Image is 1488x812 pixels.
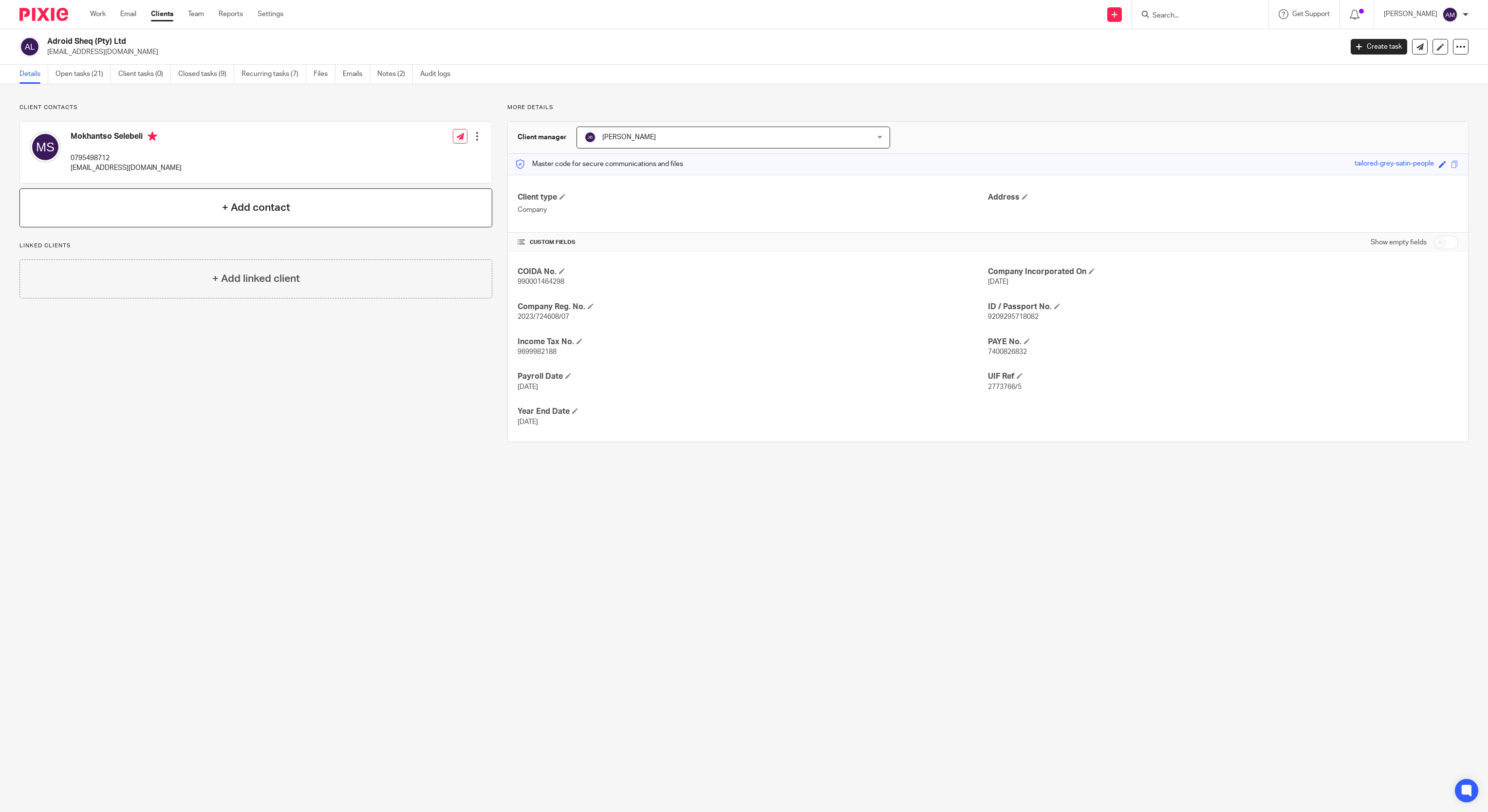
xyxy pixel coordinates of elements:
a: Reports [219,9,243,19]
p: Linked clients [19,242,492,250]
input: Search [1152,12,1239,20]
p: Company [518,205,988,215]
span: 2023/724608/07 [518,314,569,320]
a: Settings [258,9,283,19]
img: svg%3E [584,131,596,143]
h4: PAYE No. [988,337,1458,347]
a: Team [188,9,204,19]
p: More details [507,104,1469,111]
p: 0795498712 [71,153,182,163]
i: Primary [148,131,157,141]
h4: Company Incorporated On [988,267,1458,277]
span: Get Support [1292,11,1330,18]
h2: Adroid Sheq (Pty) Ltd [47,37,1079,47]
p: Master code for secure communications and files [515,159,683,169]
a: Email [120,9,136,19]
img: svg%3E [19,37,40,57]
img: svg%3E [30,131,61,163]
a: Notes (2) [377,65,413,84]
label: Show empty fields [1371,238,1427,247]
h4: CUSTOM FIELDS [518,239,988,246]
span: 9209295718082 [988,314,1039,320]
a: Audit logs [420,65,458,84]
h4: + Add contact [222,200,290,215]
span: [DATE] [518,419,538,425]
h4: Year End Date [518,406,988,417]
span: 990001464298 [518,278,564,285]
a: Recurring tasks (7) [242,65,306,84]
h4: Mokhantso Selebeli [71,131,182,144]
span: 9699982188 [518,349,557,355]
a: Clients [151,9,173,19]
h4: ID / Passport No. [988,302,1458,312]
a: Files [314,65,335,84]
p: [EMAIL_ADDRESS][DOMAIN_NAME] [71,163,182,173]
a: Emails [343,65,370,84]
img: svg%3E [1442,7,1458,22]
p: Client contacts [19,104,492,111]
h4: Company Reg. No. [518,302,988,312]
h4: Client type [518,192,988,203]
span: [DATE] [518,384,538,390]
h4: COIDA No. [518,267,988,277]
span: 7400826832 [988,349,1027,355]
h4: Payroll Date [518,371,988,382]
h4: Address [988,192,1458,203]
div: tailored-grey-satin-people [1355,159,1434,170]
p: [EMAIL_ADDRESS][DOMAIN_NAME] [47,47,1336,57]
a: Details [19,65,48,84]
a: Closed tasks (9) [178,65,234,84]
h4: Income Tax No. [518,337,988,347]
span: [PERSON_NAME] [602,134,656,141]
h4: + Add linked client [212,271,300,286]
p: [PERSON_NAME] [1384,9,1437,19]
a: Client tasks (0) [118,65,171,84]
a: Open tasks (21) [56,65,111,84]
a: Create task [1351,39,1407,55]
span: [DATE] [988,278,1008,285]
h3: Client manager [518,132,567,142]
a: Work [90,9,106,19]
span: 2773766/5 [988,384,1022,390]
img: Pixie [19,8,68,21]
h4: UIF Ref [988,371,1458,382]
